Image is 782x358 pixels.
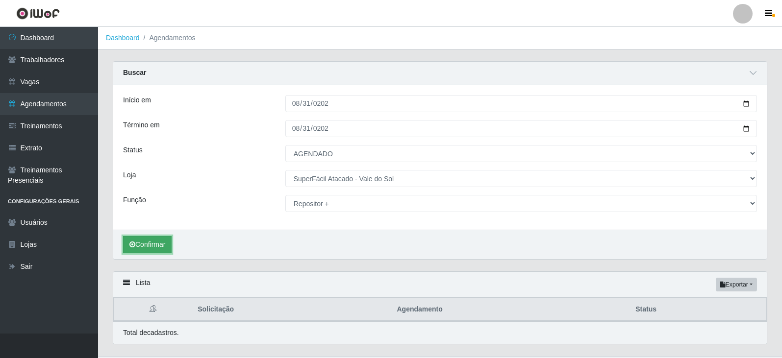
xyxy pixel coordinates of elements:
li: Agendamentos [140,33,196,43]
input: 00/00/0000 [285,95,757,112]
button: Exportar [716,278,757,291]
label: Status [123,145,143,155]
strong: Buscar [123,69,146,76]
th: Agendamento [391,298,630,321]
th: Status [630,298,766,321]
a: Dashboard [106,34,140,42]
img: CoreUI Logo [16,7,60,20]
th: Solicitação [192,298,391,321]
label: Função [123,195,146,205]
button: Confirmar [123,236,172,253]
label: Loja [123,170,136,180]
label: Término em [123,120,160,130]
input: 00/00/0000 [285,120,757,137]
div: Lista [113,272,767,298]
p: Total de cadastros. [123,328,179,338]
label: Início em [123,95,151,105]
nav: breadcrumb [98,27,782,49]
